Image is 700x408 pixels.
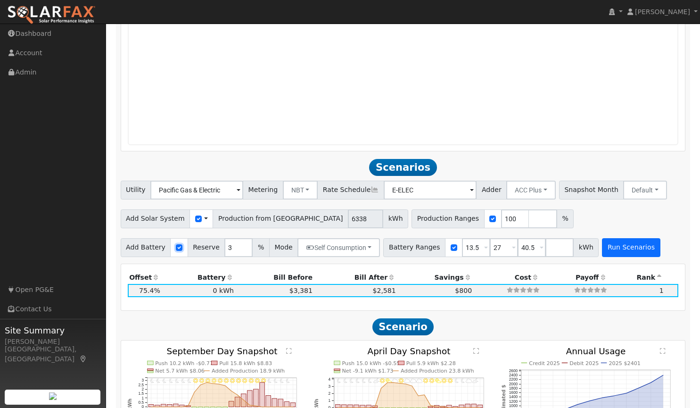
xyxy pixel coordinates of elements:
text: 2025 $2401 [609,360,641,366]
i: 3PM - Clear [242,378,247,383]
circle: onclick="" [650,382,651,383]
rect: onclick="" [453,406,458,408]
span: $800 [455,287,472,294]
i: 3AM - Clear [169,378,173,383]
text: Push 10.2 kWh -$0.77 [155,360,213,366]
circle: onclick="" [638,387,639,389]
circle: onclick="" [662,375,664,376]
circle: onclick="" [626,392,627,394]
circle: onclick="" [424,394,425,395]
rect: onclick="" [354,405,359,408]
text: Added Production 23.8 kWh [401,368,474,374]
i: 7AM - MostlyClear [380,378,385,383]
rect: onclick="" [148,405,153,407]
rect: onclick="" [235,397,239,407]
circle: onclick="" [411,385,412,387]
i: 6PM - MostlyClear [448,378,453,383]
rect: onclick="" [173,404,178,407]
div: [GEOGRAPHIC_DATA], [GEOGRAPHIC_DATA] [5,344,101,364]
circle: onclick="" [218,383,220,385]
i: 7AM - Clear [193,378,198,383]
text: September Day Snapshot [166,346,277,356]
circle: onclick="" [576,404,578,405]
span: [PERSON_NAME] [635,8,690,16]
circle: onclick="" [243,400,244,401]
text: Net -9.1 kWh $1.73 [342,368,394,374]
i: 12PM - MostlyCloudy [410,378,416,383]
span: % [252,238,269,257]
circle: onclick="" [267,406,269,408]
rect: onclick="" [290,403,295,407]
i: 6PM - Clear [261,378,266,383]
span: $2,581 [372,287,395,294]
i: 5AM - Clear [181,378,185,383]
circle: onclick="" [280,406,281,408]
img: SolarFax [7,5,96,25]
circle: onclick="" [393,382,394,383]
circle: onclick="" [436,406,437,407]
text: 2400 [509,373,518,377]
th: Battery [162,271,235,284]
rect: onclick="" [254,389,258,407]
i: 12AM - MostlyClear [338,378,341,383]
span: Add Solar System [121,209,190,228]
i: 5AM - MostlyClear [368,378,372,383]
circle: onclick="" [274,406,275,408]
span: 75.4% [139,287,160,294]
i: 10PM - Clear [286,378,290,383]
i: 7PM - Clear [268,378,272,383]
i: 9PM - MostlyCloudy [466,378,472,383]
text:  [660,348,666,354]
i: 1PM - Clear [230,378,235,383]
button: Run Scenarios [602,238,660,257]
circle: onclick="" [224,385,226,386]
button: Default [623,181,667,200]
rect: onclick="" [459,405,464,408]
circle: onclick="" [249,404,250,406]
span: Payoff [576,274,599,281]
i: 12AM - Clear [150,378,154,383]
input: Select a Rate Schedule [384,181,477,200]
td: 0 kWh [162,284,235,297]
i: 7PM - MostlyClear [455,378,459,383]
button: Self Consumption [297,238,380,257]
rect: onclick="" [155,405,159,407]
span: 1 [659,287,664,294]
i: 2PM - Clear [236,378,241,383]
circle: onclick="" [163,406,164,408]
text: 0.5 [138,400,144,405]
span: Rate Schedule [317,181,384,200]
span: Site Summary [5,324,101,337]
circle: onclick="" [613,395,615,397]
rect: onclick="" [161,404,165,407]
circle: onclick="" [292,406,294,408]
th: Offset [128,271,162,284]
circle: onclick="" [169,406,170,408]
rect: onclick="" [471,404,476,408]
rect: onclick="" [278,399,283,407]
i: 2AM - Clear [163,378,166,383]
circle: onclick="" [601,397,602,399]
rect: onclick="" [360,405,365,408]
i: 5PM - MostlyClear [442,378,446,383]
span: Battery Ranges [383,238,445,257]
i: 9AM - Clear [206,378,210,383]
i: 8PM - Clear [274,378,278,383]
circle: onclick="" [206,382,207,383]
i: 1AM - MostlyClear [344,378,347,383]
circle: onclick="" [261,406,263,408]
i: 4PM - Clear [249,378,254,383]
rect: onclick="" [260,383,264,407]
text: 2000 [509,382,518,386]
span: Rank [636,274,655,281]
rect: onclick="" [348,405,353,408]
i: 11AM - Clear [218,378,222,383]
text: 1600 [509,390,518,395]
text: 1 [329,398,331,403]
circle: onclick="" [405,383,406,384]
span: Metering [243,181,283,200]
circle: onclick="" [237,394,238,396]
text: 1000 [509,403,518,408]
circle: onclick="" [181,406,182,408]
rect: onclick="" [465,404,470,408]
